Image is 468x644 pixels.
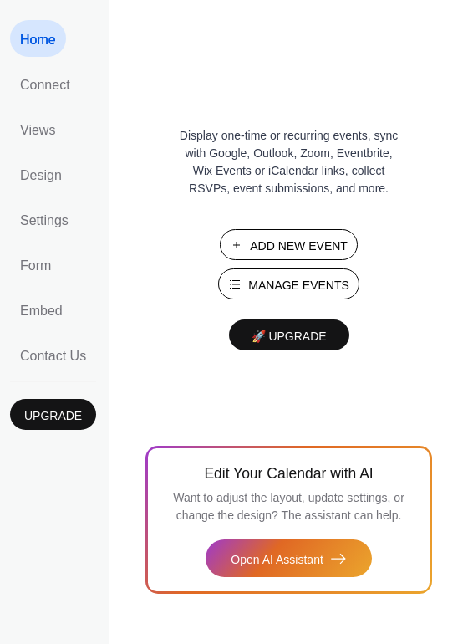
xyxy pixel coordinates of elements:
[10,20,66,57] a: Home
[250,238,348,255] span: Add New Event
[10,291,73,328] a: Embed
[20,253,51,279] span: Form
[10,399,96,430] button: Upgrade
[218,268,359,299] button: Manage Events
[20,343,86,370] span: Contact Us
[20,298,63,325] span: Embed
[204,462,373,485] span: Edit Your Calendar with AI
[20,162,62,189] span: Design
[176,127,402,197] span: Display one-time or recurring events, sync with Google, Outlook, Zoom, Eventbrite, Wix Events or ...
[20,72,70,99] span: Connect
[10,246,61,283] a: Form
[20,207,69,234] span: Settings
[10,336,96,373] a: Contact Us
[231,551,323,569] span: Open AI Assistant
[24,407,82,425] span: Upgrade
[10,110,65,147] a: Views
[229,319,349,350] button: 🚀 Upgrade
[20,27,56,54] span: Home
[173,491,404,522] span: Want to adjust the layout, update settings, or change the design? The assistant can help.
[220,229,358,260] button: Add New Event
[206,539,372,577] button: Open AI Assistant
[10,201,79,238] a: Settings
[10,156,72,192] a: Design
[248,277,349,294] span: Manage Events
[10,65,80,102] a: Connect
[239,330,339,343] span: 🚀 Upgrade
[20,117,55,144] span: Views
